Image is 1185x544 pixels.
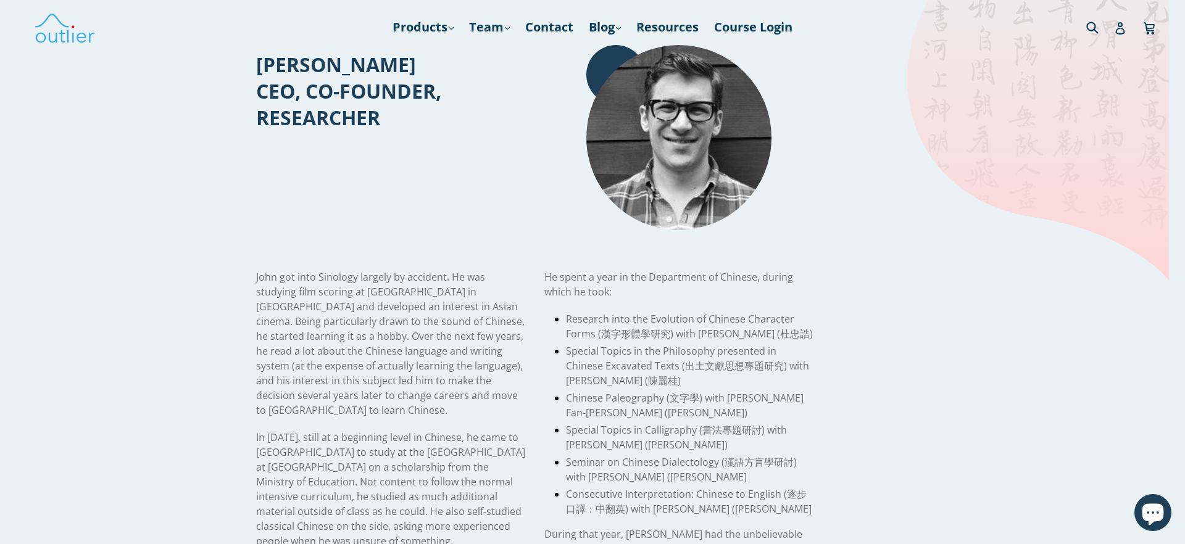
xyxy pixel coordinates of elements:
[566,390,804,419] span: Chinese Paleography (文字學) with [PERSON_NAME] Fan-[PERSON_NAME] ([PERSON_NAME])
[1083,14,1117,39] input: Search
[386,16,460,38] a: Products
[566,455,797,483] span: Seminar on Chinese Dialectology (漢語方言學研討) with [PERSON_NAME] ([PERSON_NAME]
[630,16,705,38] a: Resources
[256,270,259,284] span: J
[583,16,627,38] a: Blog
[256,270,525,417] span: ohn got into Sinology largely by accident. He was studying film scoring at [GEOGRAPHIC_DATA] in [...
[1131,494,1175,534] inbox-online-store-chat: Shopify online store chat
[566,422,787,451] span: Special Topics in Calligraphy (書法專題研討) with [PERSON_NAME] ([PERSON_NAME])
[544,270,793,299] span: He spent a year in the Department of Chinese, during which he took:
[34,9,96,45] img: Outlier Linguistics
[256,51,526,131] h1: [PERSON_NAME] CEO, CO-FOUNDER, RESEARCHER
[519,16,580,38] a: Contact
[566,311,813,340] span: Research into the Evolution of Chinese Character Forms (漢字形體學研究) with [PERSON_NAME] (杜忠誥)
[708,16,799,38] a: Course Login
[566,487,812,515] span: Consecutive Interpretation: Chinese to English (逐步口譯：中翻英) with [PERSON_NAME] ([PERSON_NAME]
[463,16,516,38] a: Team
[566,344,809,387] span: Special Topics in the Philosophy presented in Chinese Excavated Texts (出土文獻思想專題研究) with [PERSON_N...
